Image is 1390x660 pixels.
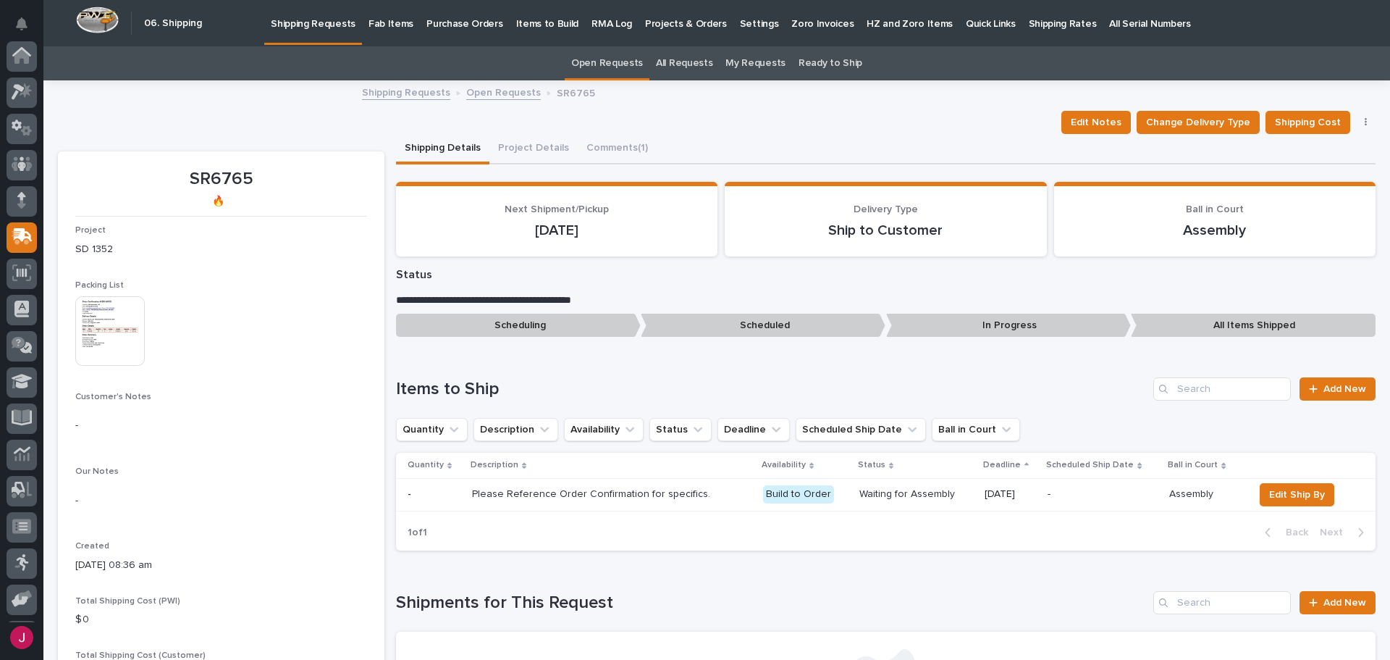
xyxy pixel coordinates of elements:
p: Status [858,457,885,473]
p: Description [471,457,518,473]
p: Scheduling [396,314,641,338]
p: - [1048,488,1158,501]
button: Edit Notes [1061,111,1131,134]
button: Next [1314,526,1376,539]
button: Project Details [489,134,578,164]
h1: Items to Ship [396,379,1147,400]
p: $ 0 [75,612,367,627]
tr: -- Please Reference Order Confirmation for specifics.Build to OrderWaiting for Assembly[DATE]-Ass... [396,478,1376,511]
span: Delivery Type [854,204,918,214]
input: Search [1153,591,1291,614]
span: Back [1277,526,1308,539]
button: Back [1253,526,1314,539]
span: Next [1320,526,1352,539]
p: [DATE] 08:36 am [75,558,367,573]
a: Ready to Ship [799,46,862,80]
span: Packing List [75,281,124,290]
p: Quantity [408,457,444,473]
button: Notifications [7,9,37,39]
p: Scheduled Ship Date [1046,457,1134,473]
p: - [408,485,414,501]
p: Availability [762,457,806,473]
a: Shipping Requests [362,83,450,100]
p: All Items Shipped [1131,314,1376,338]
p: SR6765 [557,84,595,100]
button: users-avatar [7,622,37,653]
a: All Requests [656,46,712,80]
p: Assembly [1169,488,1242,501]
span: Add New [1323,598,1366,608]
p: 🔥 [75,196,361,208]
button: Change Delivery Type [1137,111,1260,134]
p: [DATE] [413,222,700,239]
p: - [75,418,367,433]
a: Add New [1300,377,1376,401]
span: Edit Notes [1071,114,1121,131]
p: SD 1352 [75,242,367,257]
span: Our Notes [75,467,119,476]
span: Created [75,542,109,551]
a: My Requests [725,46,785,80]
button: Scheduled Ship Date [796,418,926,441]
span: Shipping Cost [1275,114,1341,131]
span: Customer's Notes [75,393,151,401]
span: Project [75,226,106,235]
span: Add New [1323,384,1366,394]
div: Build to Order [763,485,834,504]
a: Open Requests [571,46,643,80]
p: - [75,493,367,509]
p: Waiting for Assembly [859,488,973,501]
p: 1 of 1 [396,515,439,551]
a: Open Requests [466,83,541,100]
input: Search [1153,377,1291,401]
button: Shipping Cost [1265,111,1350,134]
p: In Progress [886,314,1131,338]
div: Notifications [18,17,37,41]
p: SR6765 [75,169,367,190]
p: [DATE] [985,488,1037,501]
span: Total Shipping Cost (Customer) [75,651,206,660]
span: Next Shipment/Pickup [505,204,609,214]
p: Please Reference Order Confirmation for specifics. [472,488,725,501]
img: Workspace Logo [76,7,119,33]
button: Quantity [396,418,468,441]
button: Deadline [717,418,790,441]
p: Status [396,268,1376,282]
span: Edit Ship By [1269,486,1325,504]
a: Add New [1300,591,1376,614]
span: Change Delivery Type [1146,114,1250,131]
span: Ball in Court [1186,204,1244,214]
p: Assembly [1071,222,1358,239]
button: Availability [564,418,644,441]
h2: 06. Shipping [144,17,202,30]
button: Comments (1) [578,134,657,164]
button: Ball in Court [932,418,1020,441]
button: Shipping Details [396,134,489,164]
h1: Shipments for This Request [396,593,1147,614]
p: Scheduled [641,314,885,338]
span: Total Shipping Cost (PWI) [75,597,180,606]
p: Ball in Court [1168,457,1218,473]
button: Edit Ship By [1260,483,1334,506]
p: Deadline [983,457,1021,473]
button: Description [473,418,558,441]
p: Ship to Customer [742,222,1029,239]
button: Status [649,418,712,441]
